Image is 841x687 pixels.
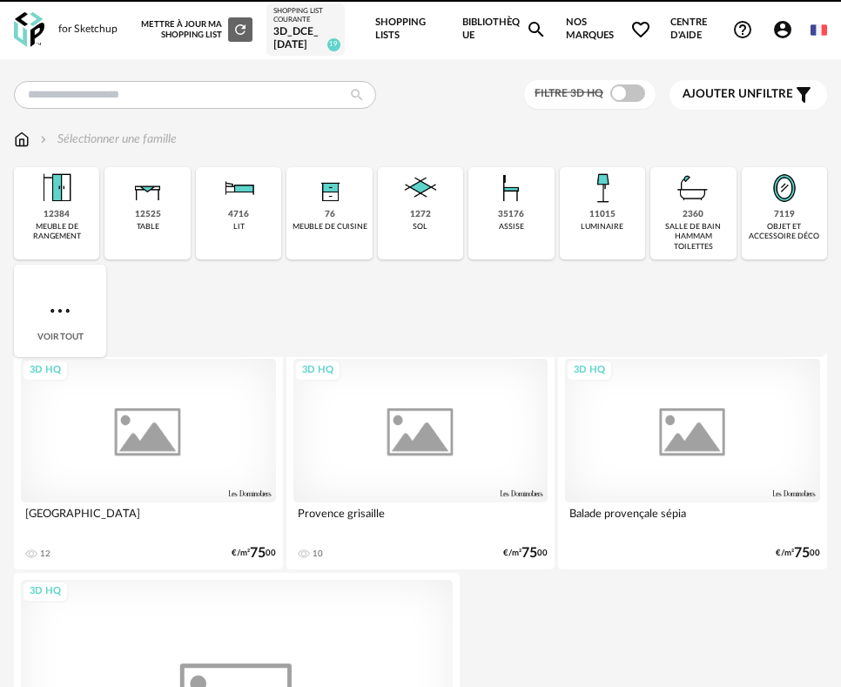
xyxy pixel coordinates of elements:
[36,167,77,209] img: Meuble%20de%20rangement.png
[747,222,822,242] div: objet et accessoire déco
[794,548,810,559] span: 75
[683,88,756,100] span: Ajouter un
[14,265,106,357] div: Voir tout
[490,167,532,209] img: Assise.png
[135,209,161,220] div: 12525
[776,548,820,559] div: €/m² 00
[774,209,795,220] div: 7119
[46,297,74,325] img: more.7b13dc1.svg
[309,167,351,209] img: Rangement.png
[44,209,70,220] div: 12384
[293,222,367,232] div: meuble de cuisine
[565,502,820,537] div: Balade provençale sépia
[325,209,335,220] div: 76
[566,360,613,381] div: 3D HQ
[669,80,827,110] button: Ajouter unfiltre Filter icon
[14,352,283,569] a: 3D HQ [GEOGRAPHIC_DATA] 12 €/m²7500
[499,222,524,232] div: assise
[670,17,752,42] span: Centre d'aideHelp Circle Outline icon
[683,87,793,102] span: filtre
[521,548,537,559] span: 75
[137,222,159,232] div: table
[22,581,69,603] div: 3D HQ
[558,352,827,569] a: 3D HQ Balade provençale sépia €/m²7500
[410,209,431,220] div: 1272
[273,25,338,52] div: 3D_DCE_[DATE]
[232,24,248,33] span: Refresh icon
[286,352,555,569] a: 3D HQ Provence grisaille 10 €/m²7500
[228,209,249,220] div: 4716
[582,167,623,209] img: Luminaire.png
[127,167,169,209] img: Table.png
[503,548,548,559] div: €/m² 00
[232,548,276,559] div: €/m² 00
[37,131,50,148] img: svg+xml;base64,PHN2ZyB3aWR0aD0iMTYiIGhlaWdodD0iMTYiIHZpZXdCb3g9IjAgMCAxNiAxNiIgZmlsbD0ibm9uZSIgeG...
[21,502,276,537] div: [GEOGRAPHIC_DATA]
[37,131,177,148] div: Sélectionner une famille
[273,7,338,25] div: Shopping List courante
[14,12,44,48] img: OXP
[14,131,30,148] img: svg+xml;base64,PHN2ZyB3aWR0aD0iMTYiIGhlaWdodD0iMTciIHZpZXdCb3g9IjAgMCAxNiAxNyIgZmlsbD0ibm9uZSIgeG...
[22,360,69,381] div: 3D HQ
[273,7,338,52] a: Shopping List courante 3D_DCE_[DATE] 19
[141,17,252,42] div: Mettre à jour ma Shopping List
[19,222,94,242] div: meuble de rangement
[313,549,323,559] div: 10
[535,88,603,98] span: Filtre 3D HQ
[327,38,340,51] span: 19
[218,167,259,209] img: Literie.png
[793,84,814,105] span: Filter icon
[294,360,341,381] div: 3D HQ
[811,22,827,38] img: fr
[581,222,623,232] div: luminaire
[250,548,266,559] span: 75
[526,19,547,40] span: Magnify icon
[233,222,245,232] div: lit
[58,23,118,37] div: for Sketchup
[413,222,427,232] div: sol
[400,167,441,209] img: Sol.png
[498,209,524,220] div: 35176
[764,167,805,209] img: Miroir.png
[40,549,50,559] div: 12
[293,502,548,537] div: Provence grisaille
[672,167,714,209] img: Salle%20de%20bain.png
[656,222,730,252] div: salle de bain hammam toilettes
[732,19,753,40] span: Help Circle Outline icon
[630,19,651,40] span: Heart Outline icon
[772,19,793,40] span: Account Circle icon
[589,209,616,220] div: 11015
[683,209,703,220] div: 2360
[772,19,801,40] span: Account Circle icon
